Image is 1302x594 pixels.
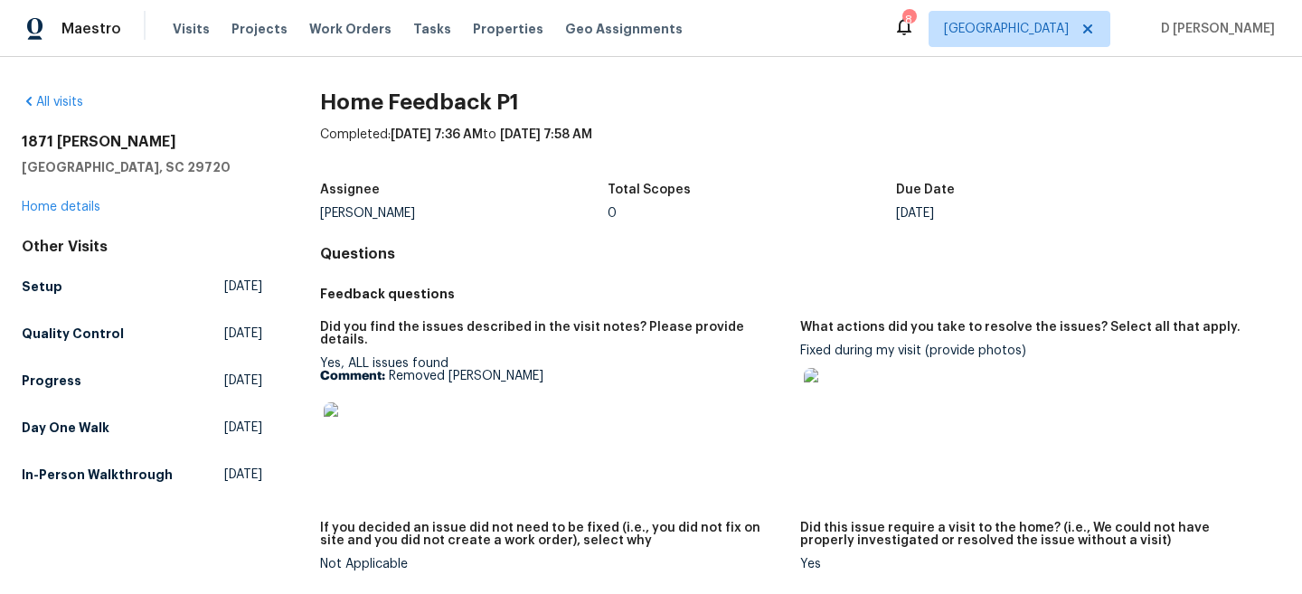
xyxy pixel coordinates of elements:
a: All visits [22,96,83,108]
h5: Total Scopes [608,184,691,196]
span: Projects [231,20,288,38]
span: Geo Assignments [565,20,683,38]
span: [DATE] 7:58 AM [500,128,592,141]
h5: Did you find the issues described in the visit notes? Please provide details. [320,321,786,346]
h5: Assignee [320,184,380,196]
div: [PERSON_NAME] [320,207,609,220]
span: Maestro [61,20,121,38]
h5: Quality Control [22,325,124,343]
span: D [PERSON_NAME] [1154,20,1275,38]
div: Completed: to [320,126,1280,173]
a: Home details [22,201,100,213]
a: Day One Walk[DATE] [22,411,262,444]
span: Visits [173,20,210,38]
h2: 1871 [PERSON_NAME] [22,133,262,151]
span: Properties [473,20,543,38]
span: [DATE] [224,372,262,390]
h5: Feedback questions [320,285,1280,303]
h5: [GEOGRAPHIC_DATA], SC 29720 [22,158,262,176]
p: Removed [PERSON_NAME] [320,370,786,382]
a: Progress[DATE] [22,364,262,397]
h5: In-Person Walkthrough [22,466,173,484]
h4: Questions [320,245,1280,263]
span: [DATE] 7:36 AM [391,128,483,141]
span: [DATE] [224,278,262,296]
b: Comment: [320,370,385,382]
h2: Home Feedback P1 [320,93,1280,111]
h5: Due Date [896,184,955,196]
span: [GEOGRAPHIC_DATA] [944,20,1069,38]
div: 8 [902,11,915,29]
div: 0 [608,207,896,220]
span: [DATE] [224,466,262,484]
div: [DATE] [896,207,1184,220]
div: Not Applicable [320,558,786,570]
h5: If you decided an issue did not need to be fixed (i.e., you did not fix on site and you did not c... [320,522,786,547]
span: [DATE] [224,325,262,343]
a: Setup[DATE] [22,270,262,303]
h5: Day One Walk [22,419,109,437]
div: Fixed during my visit (provide photos) [800,344,1266,437]
span: Tasks [413,23,451,35]
div: Other Visits [22,238,262,256]
div: Yes [800,558,1266,570]
h5: What actions did you take to resolve the issues? Select all that apply. [800,321,1241,334]
h5: Did this issue require a visit to the home? (i.e., We could not have properly investigated or res... [800,522,1266,547]
h5: Progress [22,372,81,390]
a: Quality Control[DATE] [22,317,262,350]
h5: Setup [22,278,62,296]
span: [DATE] [224,419,262,437]
a: In-Person Walkthrough[DATE] [22,458,262,491]
div: Yes, ALL issues found [320,357,786,471]
span: Work Orders [309,20,392,38]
